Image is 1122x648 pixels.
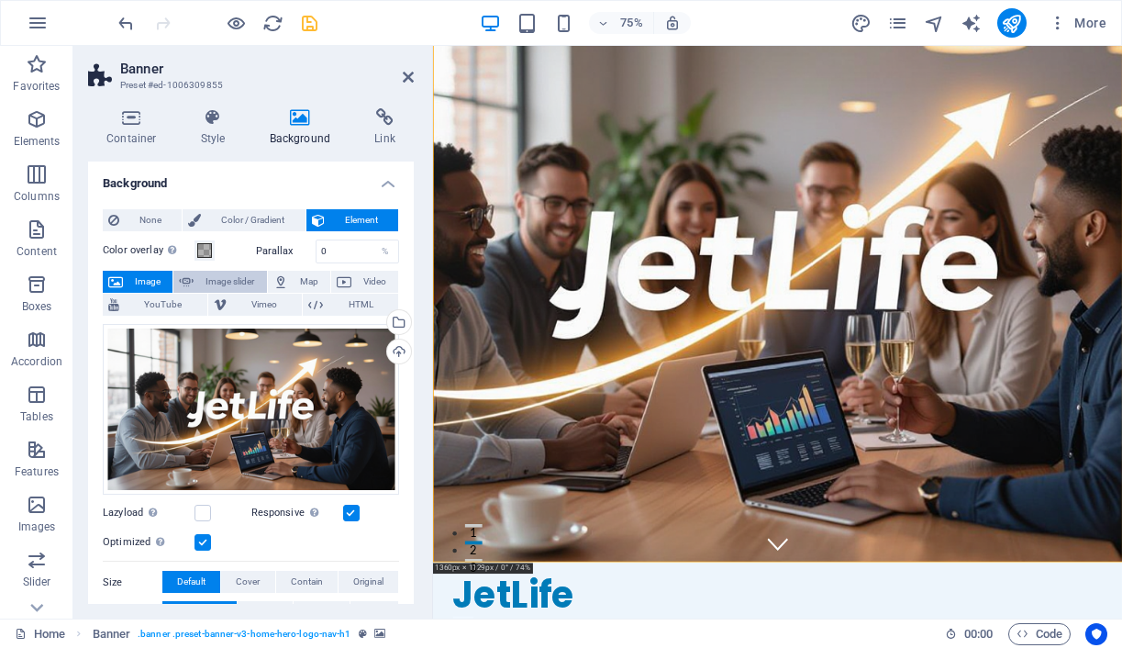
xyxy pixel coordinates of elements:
[330,209,393,231] span: Element
[177,571,206,593] span: Default
[306,209,398,231] button: Element
[359,629,367,639] i: This element is a customizable preset
[291,571,323,593] span: Contain
[120,61,414,77] h2: Banner
[103,324,399,496] div: a8d5233e-83e1-44e9-9a83-365611cd6b77-VbmslDSOtgw8KEKY-8LtXg.png
[298,12,320,34] button: save
[103,294,207,316] button: YouTube
[125,294,202,316] span: YouTube
[162,571,220,593] button: Default
[353,571,383,593] span: Original
[261,12,283,34] button: reload
[88,162,414,195] h4: Background
[15,623,65,645] a: Click to cancel selection. Double-click to open Pages
[236,571,260,593] span: Cover
[120,77,377,94] h3: Preset #ed-1006309855
[103,531,194,553] label: Optimized
[961,13,982,34] i: AI Writer
[589,12,654,34] button: 75%
[93,623,385,645] nav: breadcrumb
[961,12,983,34] button: text_generator
[20,409,53,424] p: Tables
[42,638,65,642] button: 1
[964,623,993,645] span: 00 00
[294,271,325,293] span: Map
[331,271,398,293] button: Video
[103,271,172,293] button: Image
[268,271,330,293] button: Map
[103,572,162,594] label: Size
[22,299,52,314] p: Boxes
[183,108,251,147] h4: Style
[88,108,183,147] h4: Container
[1001,13,1022,34] i: Publish
[115,12,137,34] button: undo
[199,271,261,293] span: Image slider
[276,571,338,593] button: Contain
[1041,8,1114,38] button: More
[125,209,176,231] span: None
[206,209,299,231] span: Color / Gradient
[664,15,681,31] i: On resize automatically adjust zoom level to fit chosen device.
[328,294,393,316] span: HTML
[339,571,398,593] button: Original
[138,623,350,645] span: . banner .preset-banner-v3-home-hero-logo-nav-h1
[303,294,398,316] button: HTML
[162,601,237,623] button: Default
[103,602,162,624] label: Repeat
[14,134,61,149] p: Elements
[17,244,57,259] p: Content
[128,271,167,293] span: Image
[18,520,56,534] p: Images
[997,8,1027,38] button: publish
[221,571,274,593] button: Cover
[103,209,182,231] button: None
[887,12,909,34] button: pages
[1008,623,1071,645] button: Code
[23,575,51,589] p: Slider
[850,12,872,34] button: design
[1085,623,1107,645] button: Usercentrics
[103,240,194,262] label: Color overlay
[256,246,316,256] label: Parallax
[262,13,283,34] i: Reload page
[11,354,62,369] p: Accordion
[183,209,305,231] button: Color / Gradient
[93,623,131,645] span: Click to select. Double-click to edit
[13,79,60,94] p: Favorites
[887,13,908,34] i: Pages (Ctrl+Alt+S)
[15,464,59,479] p: Features
[924,13,945,34] i: Navigator
[208,294,303,316] button: Vimeo
[116,13,137,34] i: Undo: Change image (Ctrl+Z)
[251,502,343,524] label: Responsive
[251,108,357,147] h4: Background
[356,108,414,147] h4: Link
[299,13,320,34] i: Save (Ctrl+S)
[374,629,385,639] i: This element contains a background
[617,12,646,34] h6: 75%
[103,502,194,524] label: Lazyload
[977,627,980,641] span: :
[173,271,266,293] button: Image slider
[185,601,214,623] span: Default
[1016,623,1062,645] span: Code
[232,294,297,316] span: Vimeo
[945,623,994,645] h6: Session time
[372,240,398,263] div: %
[14,189,60,204] p: Columns
[924,12,946,34] button: navigator
[357,271,393,293] span: Video
[1049,14,1106,32] span: More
